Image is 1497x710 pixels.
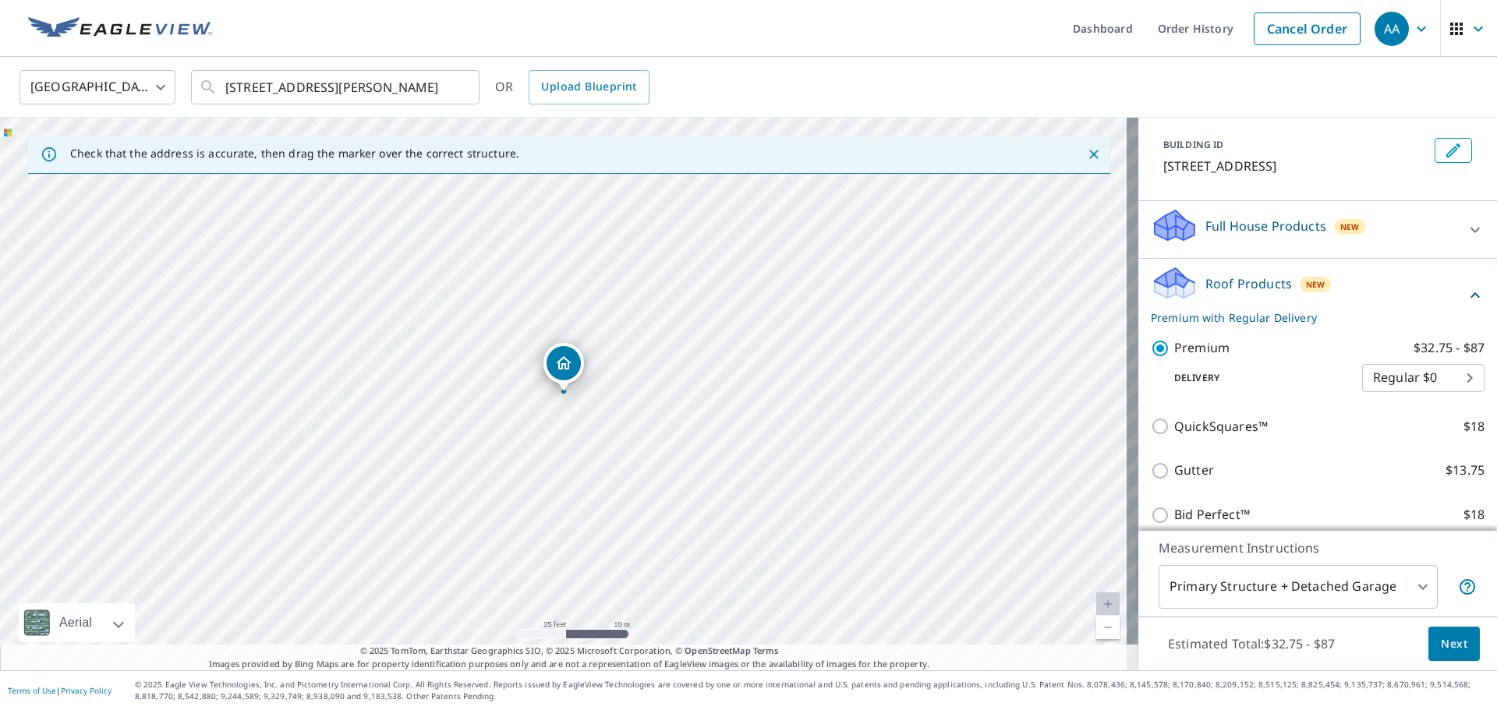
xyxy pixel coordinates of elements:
[70,147,519,161] p: Check that the address is accurate, then drag the marker over the correct structure.
[1435,138,1472,163] button: Edit building 1
[1414,338,1485,358] p: $32.75 - $87
[1096,592,1120,616] a: Current Level 20, Zoom In Disabled
[1463,505,1485,525] p: $18
[753,645,779,656] a: Terms
[19,65,175,109] div: [GEOGRAPHIC_DATA]
[135,679,1489,702] p: © 2025 Eagle View Technologies, Inc. and Pictometry International Corp. All Rights Reserved. Repo...
[1163,138,1223,151] p: BUILDING ID
[61,685,111,696] a: Privacy Policy
[1428,627,1480,662] button: Next
[8,685,56,696] a: Terms of Use
[1458,578,1477,596] span: Your report will include the primary structure and a detached garage if one exists.
[1446,461,1485,480] p: $13.75
[1205,217,1326,235] p: Full House Products
[1174,338,1230,358] p: Premium
[1151,371,1362,385] p: Delivery
[1174,417,1268,436] p: QuickSquares™
[1096,616,1120,639] a: Current Level 20, Zoom Out
[1159,539,1477,557] p: Measurement Instructions
[360,645,779,658] span: © 2025 TomTom, Earthstar Geographics SIO, © 2025 Microsoft Corporation, ©
[1463,417,1485,436] p: $18
[55,603,97,642] div: Aerial
[1163,157,1428,175] p: [STREET_ADDRESS]
[1155,627,1347,661] p: Estimated Total: $32.75 - $87
[28,17,212,41] img: EV Logo
[1174,461,1214,480] p: Gutter
[1340,221,1360,233] span: New
[685,645,750,656] a: OpenStreetMap
[1151,207,1485,252] div: Full House ProductsNew
[1205,274,1292,293] p: Roof Products
[225,65,448,109] input: Search by address or latitude-longitude
[8,686,111,695] p: |
[1375,12,1409,46] div: AA
[541,77,636,97] span: Upload Blueprint
[1159,565,1438,609] div: Primary Structure + Detached Garage
[1151,309,1466,326] p: Premium with Regular Delivery
[19,603,135,642] div: Aerial
[1254,12,1361,45] a: Cancel Order
[529,70,649,104] a: Upload Blueprint
[1306,278,1325,291] span: New
[1174,505,1250,525] p: Bid Perfect™
[543,343,584,391] div: Dropped pin, building 1, Residential property, 3232 Plymouth Rock Dr Douglasville, GA 30135
[495,70,649,104] div: OR
[1362,356,1485,400] div: Regular $0
[1441,634,1467,654] span: Next
[1151,265,1485,326] div: Roof ProductsNewPremium with Regular Delivery
[1084,144,1104,164] button: Close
